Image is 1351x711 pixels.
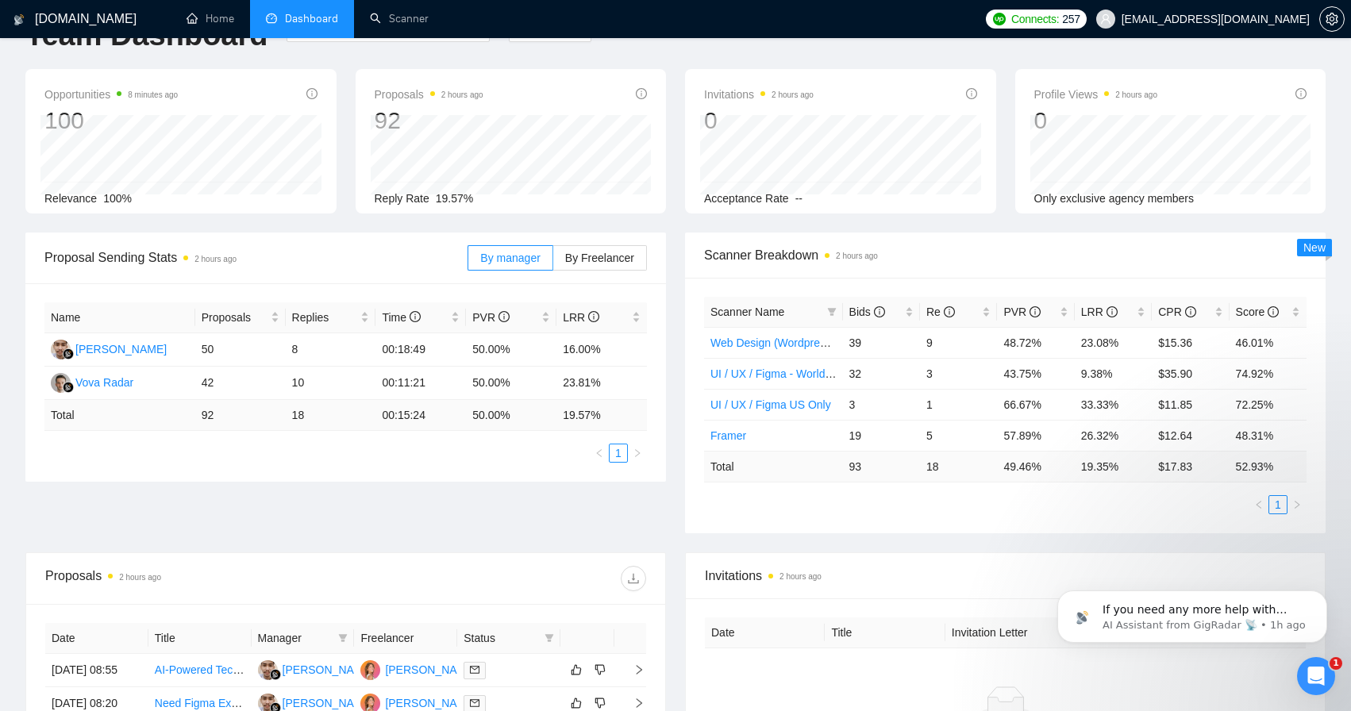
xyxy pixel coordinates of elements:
[1292,500,1302,509] span: right
[1330,657,1342,670] span: 1
[920,389,997,420] td: 1
[622,572,645,585] span: download
[997,358,1074,389] td: 43.75%
[1295,88,1307,99] span: info-circle
[385,661,476,678] div: [PERSON_NAME]
[609,444,628,463] li: 1
[77,31,198,47] p: The team can also help
[1003,306,1041,318] span: PVR
[13,7,25,33] img: logo
[45,654,148,687] td: [DATE] 08:55
[410,311,421,322] span: info-circle
[375,400,466,431] td: 00:15:24
[472,311,510,324] span: PVR
[710,429,746,442] a: Framer
[441,90,483,99] time: 2 hours ago
[498,311,510,322] span: info-circle
[1107,306,1118,317] span: info-circle
[827,307,837,317] span: filter
[945,617,1065,648] th: Invitation Letter
[610,444,627,462] a: 1
[44,106,178,136] div: 100
[382,311,420,324] span: Time
[258,663,374,675] a: AI[PERSON_NAME]
[920,451,997,482] td: 18
[628,444,647,463] button: right
[13,474,304,501] textarea: Message…
[1249,495,1268,514] li: Previous Page
[843,451,920,482] td: 93
[591,660,610,679] button: dislike
[258,629,333,647] span: Manager
[1075,420,1152,451] td: 26.32%
[338,633,348,643] span: filter
[1236,306,1279,318] span: Score
[926,306,955,318] span: Re
[1075,389,1152,420] td: 33.33%
[920,327,997,358] td: 9
[480,252,540,264] span: By manager
[187,12,234,25] a: homeHome
[621,664,645,675] span: right
[1081,306,1118,318] span: LRR
[44,302,195,333] th: Name
[286,333,376,367] td: 8
[466,400,556,431] td: 50.00 %
[466,333,556,367] td: 50.00%
[705,566,1306,586] span: Invitations
[1230,389,1307,420] td: 72.25%
[556,333,647,367] td: 16.00%
[195,367,286,400] td: 42
[292,309,358,326] span: Replies
[279,11,307,40] div: Close
[25,371,292,495] div: If two scanners for different freelancers find the same job, both profiles will submit applicatio...
[1287,495,1307,514] button: right
[286,400,376,431] td: 18
[13,306,305,644] div: By default, our system allows cross-bidding when you have different scanners set up for different...
[1319,13,1345,25] a: setting
[285,12,338,25] span: Dashboard
[563,311,599,324] span: LRR
[795,192,803,205] span: --
[375,367,466,400] td: 00:11:21
[63,382,74,393] img: gigradar-bm.png
[704,106,814,136] div: 0
[556,400,647,431] td: 19.57 %
[1254,500,1264,509] span: left
[258,660,278,680] img: AI
[1158,306,1195,318] span: CPR
[710,398,831,411] a: UI / UX / Figma US Only
[360,660,380,680] img: AL
[1034,106,1158,136] div: 0
[213,451,225,463] a: Source reference 8878449:
[1034,192,1195,205] span: Only exclusive agency members
[997,389,1074,420] td: 66.67%
[590,444,609,463] button: left
[360,696,476,709] a: AL[PERSON_NAME]
[155,663,390,676] a: AI-Powered Technical Growth Marketer Needed
[44,248,468,267] span: Proposal Sending Stats
[252,623,355,654] th: Manager
[466,367,556,400] td: 50.00%
[63,348,74,359] img: gigradar-bm.png
[45,13,71,39] img: Profile image for AI Assistant from GigRadar 📡
[360,663,476,675] a: AL[PERSON_NAME]
[375,192,429,205] span: Reply Rate
[50,507,63,520] button: Emoji picker
[1152,358,1229,389] td: $35.90
[44,400,195,431] td: Total
[704,192,789,205] span: Acceptance Rate
[966,88,977,99] span: info-circle
[148,654,252,687] td: AI-Powered Technical Growth Marketer Needed
[704,451,843,482] td: Total
[25,98,233,126] b: AI Assistant from GigRadar. 🤖
[195,400,286,431] td: 92
[270,669,281,680] img: gigradar-bm.png
[1152,420,1229,451] td: $12.64
[1319,6,1345,32] button: setting
[25,316,292,363] div: By default, our system allows cross-bidding when you have different scanners set up for different...
[69,46,271,153] span: If you need any more help with setting up your scanners to avoid applying for the same jobs, I’m ...
[779,572,822,581] time: 2 hours ago
[286,302,376,333] th: Replies
[997,420,1074,451] td: 57.89%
